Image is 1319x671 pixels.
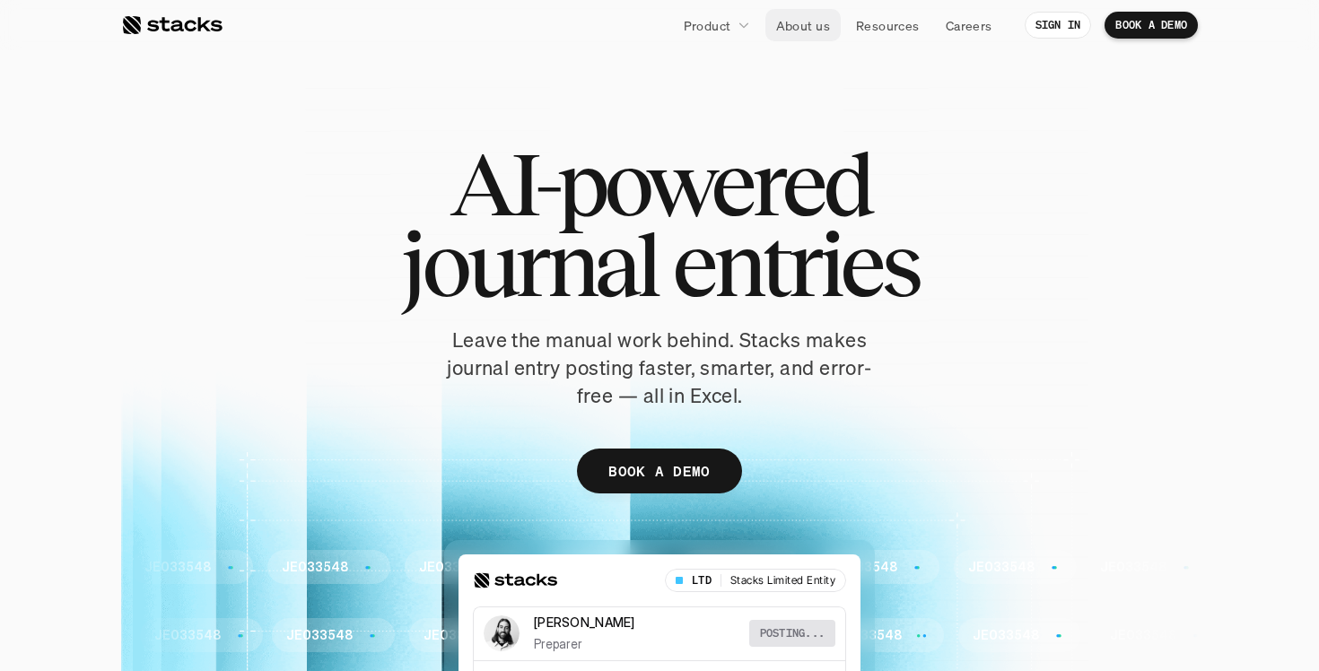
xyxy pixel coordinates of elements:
p: Leave the manual work behind. Stacks makes journal entry posting faster, smarter, and error-free ... [435,327,884,409]
a: BOOK A DEMO [577,449,742,493]
p: JE033548 [798,560,864,575]
p: JE033548 [1143,628,1210,643]
a: Privacy Policy [212,342,291,354]
span: journal [401,224,657,305]
p: JE033548 [523,560,590,575]
p: JE033548 [660,560,727,575]
a: Resources [845,9,930,41]
a: SIGN IN [1025,12,1092,39]
p: JE033548 [594,628,660,643]
p: JE033548 [1006,628,1072,643]
span: entries [672,224,918,305]
p: JE033548 [319,628,386,643]
p: About us [776,16,830,35]
p: BOOK A DEMO [1115,19,1187,31]
p: JE033548 [386,560,452,575]
a: About us [765,9,841,41]
p: Product [684,16,731,35]
p: JE033548 [731,628,798,643]
p: SIGN IN [1035,19,1081,31]
p: JE033548 [935,560,1001,575]
p: Resources [856,16,920,35]
p: BOOK A DEMO [608,458,711,484]
p: JE033548 [111,560,178,575]
span: AI-powered [450,144,869,224]
p: JE033548 [869,628,935,643]
p: JE033548 [1067,560,1133,575]
a: Careers [935,9,1003,41]
p: JE033548 [457,628,523,643]
p: JE033548 [188,628,254,643]
a: BOOK A DEMO [1105,12,1198,39]
p: JE033548 [249,560,315,575]
p: Careers [946,16,992,35]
